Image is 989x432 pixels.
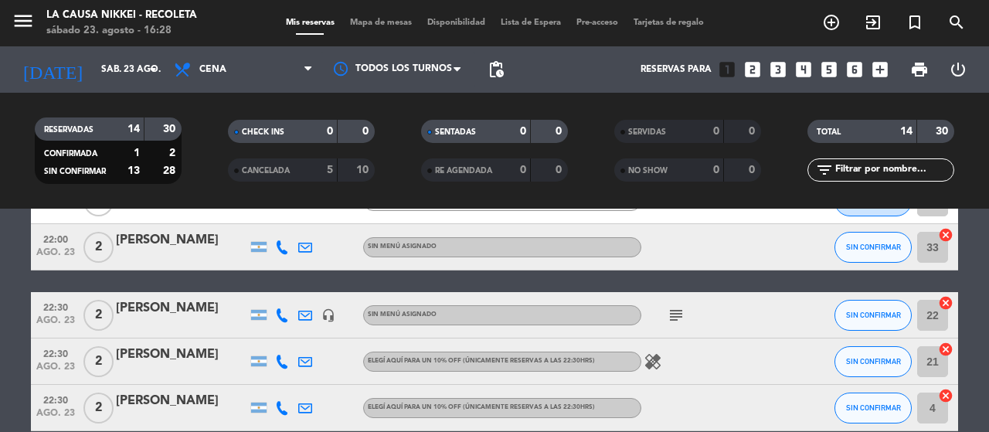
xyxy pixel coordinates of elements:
i: add_circle_outline [822,13,841,32]
div: [PERSON_NAME] [116,230,247,250]
span: 2 [83,232,114,263]
i: subject [667,306,685,325]
span: NO SHOW [628,167,668,175]
i: menu [12,9,35,32]
i: add_box [870,60,890,80]
button: SIN CONFIRMAR [834,232,912,263]
div: La Causa Nikkei - Recoleta [46,8,197,23]
span: ago. 23 [36,315,75,333]
span: Pre-acceso [569,19,626,27]
span: ago. 23 [36,362,75,379]
span: 2 [83,346,114,377]
span: Tarjetas de regalo [626,19,712,27]
strong: 10 [356,165,372,175]
div: [PERSON_NAME] [116,345,247,365]
div: LOG OUT [939,46,977,93]
span: pending_actions [487,60,505,79]
strong: 30 [936,126,951,137]
input: Filtrar por nombre... [834,162,953,179]
span: RE AGENDADA [435,167,492,175]
button: SIN CONFIRMAR [834,346,912,377]
i: looks_5 [819,60,839,80]
span: CONFIRMADA [44,150,97,158]
i: looks_3 [768,60,788,80]
strong: 14 [127,124,140,134]
span: Elegí aquí para un 10% OFF (Únicamente reservas a las 22:30hrs) [368,358,595,364]
span: print [910,60,929,79]
i: search [947,13,966,32]
span: 2 [83,300,114,331]
span: SERVIDAS [628,128,666,136]
strong: 0 [520,165,526,175]
span: SIN CONFIRMAR [846,311,901,319]
span: Mapa de mesas [342,19,420,27]
div: [PERSON_NAME] [116,298,247,318]
strong: 2 [169,148,178,158]
i: looks_4 [794,60,814,80]
strong: 5 [327,165,333,175]
i: turned_in_not [906,13,924,32]
span: Mis reservas [278,19,342,27]
i: looks_one [717,60,737,80]
i: cancel [938,227,953,243]
span: Disponibilidad [420,19,493,27]
i: looks_6 [845,60,865,80]
i: arrow_drop_down [144,60,162,79]
i: exit_to_app [864,13,882,32]
span: SIN CONFIRMAR [846,403,901,412]
i: healing [644,352,662,371]
span: 22:30 [36,298,75,315]
span: Sin menú asignado [368,243,437,250]
strong: 28 [163,165,178,176]
strong: 1 [134,148,140,158]
strong: 0 [749,165,758,175]
span: Cena [199,64,226,75]
div: [PERSON_NAME] [116,391,247,411]
span: CHECK INS [242,128,284,136]
span: SIN CONFIRMAR [846,357,901,366]
span: Elegí aquí para un 10% OFF (Únicamente reservas a las 22:30hrs) [368,404,595,410]
strong: 0 [362,126,372,137]
span: 2 [83,393,114,423]
i: filter_list [815,161,834,179]
i: [DATE] [12,53,93,87]
span: Sin menú asignado [368,311,437,318]
span: 22:00 [36,230,75,247]
strong: 0 [713,126,719,137]
strong: 0 [327,126,333,137]
i: looks_two [743,60,763,80]
span: 22:30 [36,344,75,362]
i: cancel [938,295,953,311]
div: sábado 23. agosto - 16:28 [46,23,197,39]
button: SIN CONFIRMAR [834,300,912,331]
button: SIN CONFIRMAR [834,393,912,423]
span: RESERVADAS [44,126,93,134]
span: SIN CONFIRMAR [44,168,106,175]
i: headset_mic [321,308,335,322]
i: power_settings_new [949,60,967,79]
span: 22:30 [36,390,75,408]
span: Lista de Espera [493,19,569,27]
span: SENTADAS [435,128,476,136]
span: ago. 23 [36,408,75,426]
span: SIN CONFIRMAR [846,243,901,251]
button: menu [12,9,35,38]
i: cancel [938,388,953,403]
i: cancel [938,342,953,357]
strong: 0 [713,165,719,175]
strong: 0 [520,126,526,137]
span: Reservas para [641,64,712,75]
strong: 0 [556,126,565,137]
strong: 14 [900,126,913,137]
strong: 0 [749,126,758,137]
span: TOTAL [817,128,841,136]
span: ago. 23 [36,247,75,265]
strong: 0 [556,165,565,175]
span: ago. 23 [36,201,75,219]
strong: 30 [163,124,178,134]
span: CANCELADA [242,167,290,175]
strong: 13 [127,165,140,176]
